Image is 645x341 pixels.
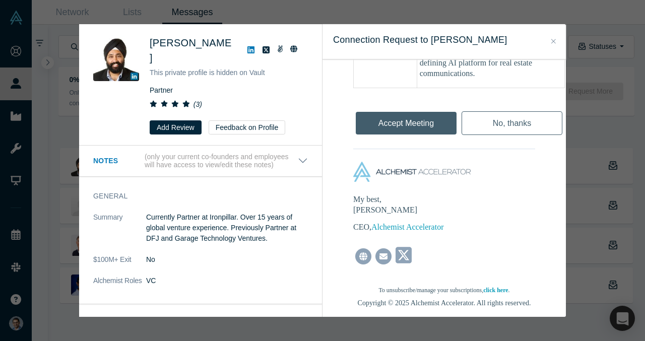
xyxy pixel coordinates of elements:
[355,248,371,264] img: website-grey.png
[93,191,294,201] h3: General
[346,285,543,296] div: To unsubscribe/manage your subscriptions, .
[93,276,146,297] dt: Alchemist Roles
[333,33,555,47] h3: Connection Request to [PERSON_NAME]
[371,223,444,231] a: Alchemist Accelerator
[353,222,477,232] p: CEO,
[146,254,308,265] dd: No
[150,120,202,134] button: Add Review
[150,67,308,78] p: This private profile is hidden on Vault
[353,194,477,232] div: My best, [PERSON_NAME]
[150,86,173,94] span: Partner
[146,276,308,286] dd: VC
[145,153,298,170] p: (only your current co-founders and employees will have access to view/edit these notes)
[146,212,308,244] p: Currently Partner at Ironpillar. Over 15 years of global venture experience. Previously Partner a...
[396,246,412,264] img: twitter-grey.png
[93,35,139,81] img: Mohanjit Jolly's Profile Image
[375,248,392,264] img: mail-grey.png
[483,287,508,294] a: click here
[353,162,471,182] img: alchemist
[93,254,146,276] dt: $100M+ Exit
[150,37,232,63] span: [PERSON_NAME]
[346,298,543,308] div: Copyright © 2025 Alchemist Accelerator. All rights reserved.
[193,100,202,108] i: ( 3 )
[93,153,308,170] button: Notes (only your current co-founders and employees will have access to view/edit these notes)
[93,156,143,166] h3: Notes
[209,120,286,134] button: Feedback on Profile
[93,212,146,254] dt: Summary
[548,36,559,47] button: Close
